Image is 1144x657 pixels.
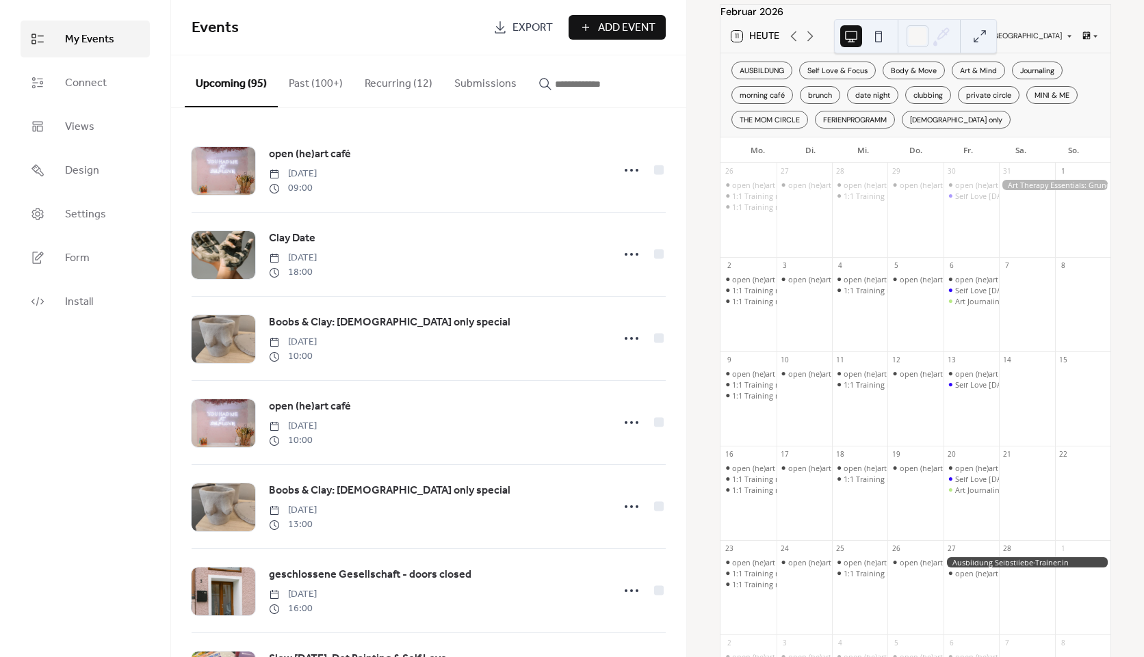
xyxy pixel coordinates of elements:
div: open (he)art café [720,180,776,190]
a: open (he)art café [269,398,351,416]
div: 26 [892,544,901,554]
div: open (he)art café [720,274,776,284]
div: 1 [1058,167,1068,176]
div: 28 [1003,544,1013,554]
div: 27 [947,544,957,554]
div: 1:1 Training mit [PERSON_NAME] [732,474,848,484]
a: Views [21,108,150,145]
div: open (he)art café [900,368,959,379]
div: open (he)art café [944,180,999,190]
div: open (he)art café [788,180,848,190]
span: My Events [65,31,114,48]
div: 14 [1003,356,1013,365]
div: open (he)art café [887,557,943,567]
span: 10:00 [269,433,317,448]
div: 23 [725,544,734,554]
div: open (he)art café [788,463,848,473]
span: Boobs & Clay: [DEMOGRAPHIC_DATA] only special [269,314,510,331]
div: open (he)art café [887,463,943,473]
div: 1:1 Training mit [PERSON_NAME] [732,568,848,578]
div: 2 [725,639,734,648]
div: 1:1 Training mit Caterina [832,379,887,390]
span: [DATE] [269,335,317,349]
div: open (he)art café [788,557,848,567]
span: Form [65,250,90,267]
div: So. [1047,137,1100,163]
div: open (he)art café [955,463,1015,473]
div: Body & Move [883,62,945,79]
div: open (he)art café [955,180,1015,190]
div: open (he)art café [720,557,776,567]
span: 16:00 [269,602,317,616]
div: 1:1 Training mit [PERSON_NAME] [732,485,848,495]
div: 13 [947,356,957,365]
div: 1:1 Training mit Caterina [720,390,776,401]
div: 4 [835,261,845,271]
div: 10 [780,356,790,365]
div: 1:1 Training mit Caterina [720,568,776,578]
span: Europe/[GEOGRAPHIC_DATA] [964,33,1062,40]
div: Self Love Friday – Bloom & Matcha Edition [944,285,999,295]
div: Journaling [1012,62,1063,79]
div: 24 [780,544,790,554]
div: 1:1 Training mit [PERSON_NAME] [732,390,848,401]
span: Events [192,13,239,43]
span: Install [65,294,93,310]
div: open (he)art café [844,274,903,284]
div: 1:1 Training mit [PERSON_NAME] [732,285,848,295]
div: 17 [780,450,790,459]
div: AUSBILDUNG [731,62,792,79]
div: 18 [835,450,845,459]
div: 5 [892,261,901,271]
a: Boobs & Clay: [DEMOGRAPHIC_DATA] only special [269,482,510,500]
div: 1:1 Training mit [PERSON_NAME] [844,474,959,484]
span: 18:00 [269,265,317,280]
div: open (he)art café [720,463,776,473]
button: 11Heute [727,27,784,45]
div: 1:1 Training mit Caterina [720,485,776,495]
a: Clay Date [269,230,315,247]
div: 2 [725,261,734,271]
div: open (he)art café [955,568,1015,578]
div: 7 [1003,261,1013,271]
div: Self Love [DATE] – Bloom & Matcha Edition [955,474,1106,484]
div: 1:1 Training mit [PERSON_NAME] [844,568,959,578]
div: 21 [1003,450,1013,459]
div: 28 [835,167,845,176]
div: 31 [1003,167,1013,176]
div: Ausbildung Selbstliebe-Trainer:in [944,557,1110,567]
div: open (he)art café [955,274,1015,284]
div: 1 [1058,544,1068,554]
div: 6 [947,639,957,648]
span: [DATE] [269,419,317,433]
div: open (he)art café [900,557,959,567]
span: open (he)art café [269,399,351,415]
div: open (he)art café [887,368,943,379]
div: Mo. [731,137,784,163]
div: 1:1 Training mit Caterina [720,285,776,295]
div: 5 [892,639,901,648]
a: Connect [21,64,150,101]
button: Add Event [569,15,666,40]
div: 1:1 Training mit [PERSON_NAME] [732,296,848,306]
span: Design [65,163,99,179]
div: open (he)art café [788,274,848,284]
div: Self Love Friday – Bloom & Matcha Edition [944,474,999,484]
div: 1:1 Training mit [PERSON_NAME] [844,379,959,390]
div: open (he)art café [844,463,903,473]
div: 20 [947,450,957,459]
a: open (he)art café [269,146,351,163]
div: open (he)art café [844,557,903,567]
div: 26 [725,167,734,176]
div: Self Love [DATE] – Bloom & Matcha Edition [955,285,1106,295]
div: Art Journaling Workshop [944,485,999,495]
div: brunch [800,86,840,104]
a: Form [21,239,150,276]
span: Connect [65,75,107,92]
div: open (he)art café [720,368,776,379]
div: 4 [835,639,845,648]
div: open (he)art café [944,568,999,578]
div: 22 [1058,450,1068,459]
button: Past (100+) [278,55,354,106]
